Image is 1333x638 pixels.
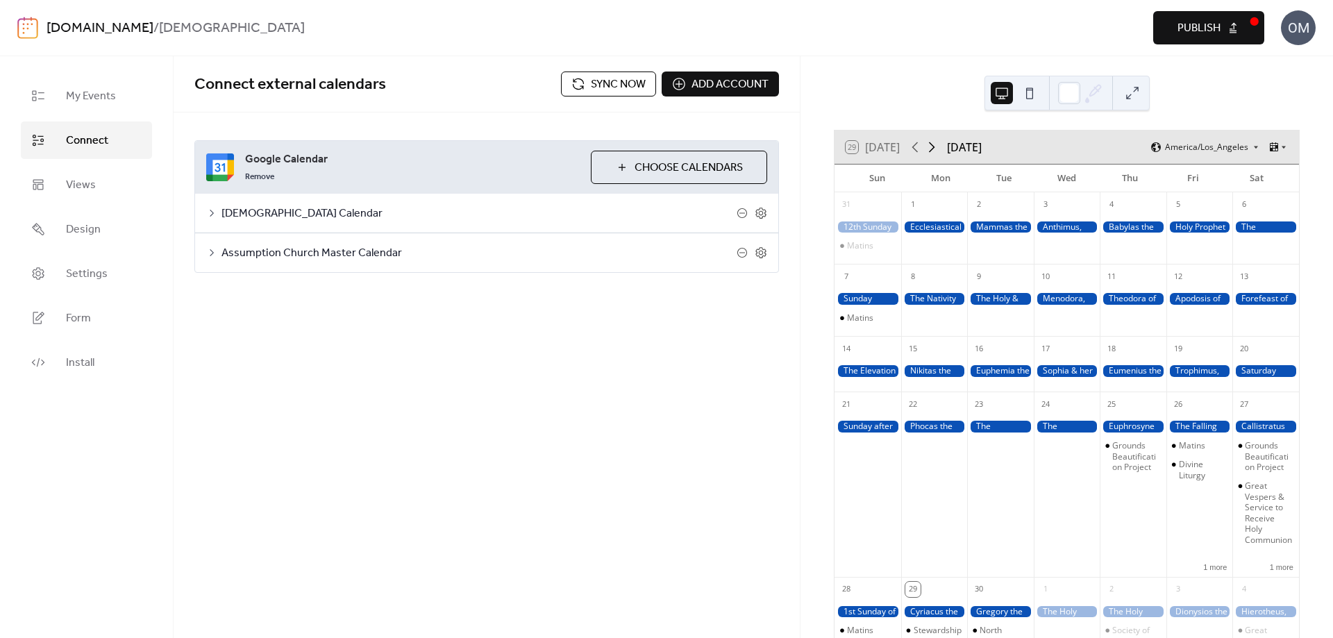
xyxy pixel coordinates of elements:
[1166,459,1233,480] div: Divine Liturgy
[1100,221,1166,233] div: Babylas the Holy Martyr
[1038,396,1053,412] div: 24
[1034,221,1100,233] div: Anthimus, Bishop of Nicomedea
[1104,269,1119,284] div: 11
[21,255,152,292] a: Settings
[1162,165,1225,192] div: Fri
[847,625,873,636] div: Matins
[839,197,854,212] div: 31
[245,171,274,183] span: Remove
[1038,582,1053,597] div: 1
[839,341,854,356] div: 14
[971,269,987,284] div: 9
[839,396,854,412] div: 21
[591,76,646,93] span: Sync now
[1236,197,1252,212] div: 6
[901,421,968,433] div: Phocas the Martyr, Bishop of Sinope
[947,139,982,156] div: [DATE]
[1232,221,1299,233] div: The Commemoration of the Miracle Wrought by Archangel Michael in Colossae (Chonae)
[1034,606,1100,618] div: The Holy Protection of the Theotokos
[691,76,769,93] span: Add account
[1098,165,1162,192] div: Thu
[901,293,968,305] div: The Nativity of Our Most Holy Lady the Theotokos and Ever-Virgin Mary
[1179,440,1205,451] div: Matins
[1034,365,1100,377] div: Sophia & her three daughters: Faith, Hope, and Love
[1100,421,1166,433] div: Euphrosyne of Alexandria
[635,160,743,176] span: Choose Calendars
[662,72,779,96] button: Add account
[1232,606,1299,618] div: Hierotheus, Bishop of Athens
[972,165,1035,192] div: Tue
[905,269,921,284] div: 8
[905,341,921,356] div: 15
[835,221,901,233] div: 12th Sunday of Matthew
[835,625,901,636] div: Matins
[66,177,96,194] span: Views
[835,240,901,251] div: Matins
[1171,341,1186,356] div: 19
[1177,20,1221,37] span: Publish
[1245,440,1293,473] div: Grounds Beautification Project
[967,421,1034,433] div: The Conception of St. John the Baptist
[905,396,921,412] div: 22
[901,221,968,233] div: Ecclesiastical New Year
[1104,582,1119,597] div: 2
[245,151,580,168] span: Google Calendar
[194,69,386,100] span: Connect external calendars
[66,133,108,149] span: Connect
[66,355,94,371] span: Install
[835,293,901,305] div: Sunday before Holy Cross
[47,15,153,42] a: [DOMAIN_NAME]
[971,396,987,412] div: 23
[1104,396,1119,412] div: 25
[1236,269,1252,284] div: 13
[66,221,101,238] span: Design
[1035,165,1098,192] div: Wed
[1232,480,1299,546] div: Great Vespers & Service to Receive Holy Communion
[221,205,737,222] span: [DEMOGRAPHIC_DATA] Calendar
[1245,480,1293,546] div: Great Vespers & Service to Receive Holy Communion
[846,165,909,192] div: Sun
[1166,440,1233,451] div: Matins
[901,606,968,618] div: Cyriacus the Hermit of Palestine
[1232,421,1299,433] div: Callistratus the Martyr & his 49 Companions
[1236,341,1252,356] div: 20
[1232,293,1299,305] div: Forefeast of the Elevation of the Holy Cross
[1171,197,1186,212] div: 5
[967,365,1034,377] div: Euphemia the Great Martyr
[1225,165,1288,192] div: Sat
[1100,293,1166,305] div: Theodora of Alexandria
[847,312,873,324] div: Matins
[1166,421,1233,433] div: The Falling Asleep of St. John the Evangelist and Theologian
[835,365,901,377] div: The Elevation of the Venerable and Life-Giving Cross
[905,582,921,597] div: 29
[21,210,152,248] a: Design
[1166,293,1233,305] div: Apodosis of the Nativity of Our Most Holy Lady the Theotokos and Ever-Virgin Mary
[901,365,968,377] div: Nikitas the Great Martyr
[1165,143,1248,151] span: America/Los_Angeles
[1236,582,1252,597] div: 4
[21,344,152,381] a: Install
[66,310,91,327] span: Form
[153,15,159,42] b: /
[1100,606,1166,618] div: The Holy Hieromartyr Cyprian and the Virgin Martyr Justina
[1281,10,1316,45] div: OM
[839,582,854,597] div: 28
[967,606,1034,618] div: Gregory the Illuminator, Bishop of Armenia
[1171,582,1186,597] div: 3
[971,582,987,597] div: 30
[1100,365,1166,377] div: Eumenius the Wonderworker, Bishop of Gortynia
[835,421,901,433] div: Sunday after Holy Cross
[839,269,854,284] div: 7
[971,341,987,356] div: 16
[66,266,108,283] span: Settings
[66,88,116,105] span: My Events
[847,240,873,251] div: Matins
[1153,11,1264,44] button: Publish
[21,121,152,159] a: Connect
[835,312,901,324] div: Matins
[1171,269,1186,284] div: 12
[967,293,1034,305] div: The Holy & Righteous Ancestors of God, Joachim and Anna
[835,606,901,618] div: 1st Sunday of Luke
[591,151,767,184] button: Choose Calendars
[21,166,152,203] a: Views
